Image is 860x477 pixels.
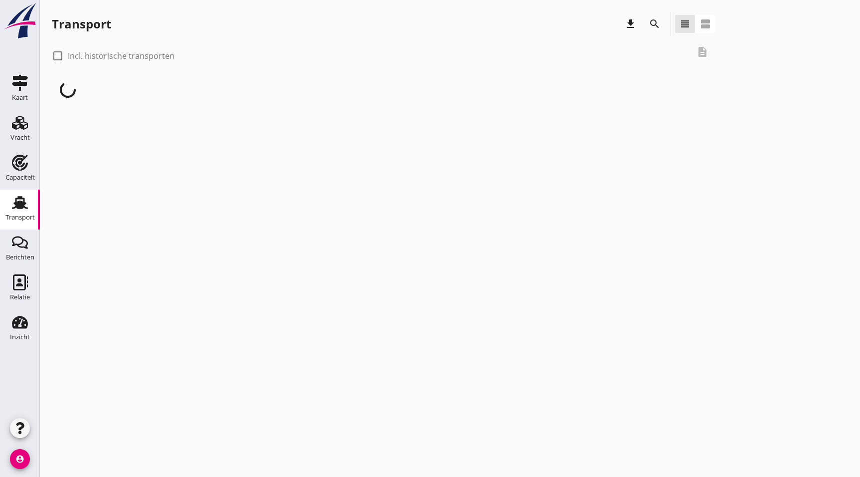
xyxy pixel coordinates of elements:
div: Inzicht [10,334,30,340]
i: account_circle [10,449,30,469]
label: Incl. historische transporten [68,51,174,61]
i: search [649,18,661,30]
i: view_agenda [699,18,711,30]
div: Relatie [10,294,30,300]
div: Transport [5,214,35,221]
div: Berichten [6,254,34,260]
i: download [625,18,637,30]
div: Vracht [10,134,30,141]
div: Transport [52,16,111,32]
img: logo-small.a267ee39.svg [2,2,38,39]
div: Capaciteit [5,174,35,181]
div: Kaart [12,94,28,101]
i: view_headline [679,18,691,30]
